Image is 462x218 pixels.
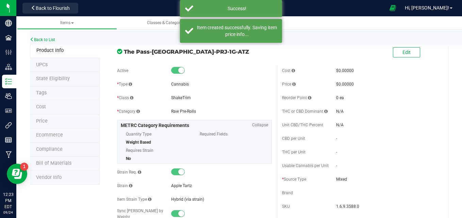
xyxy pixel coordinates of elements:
[60,20,74,25] span: Items
[117,197,151,202] span: Item Strain Type
[5,20,12,26] inline-svg: Company
[117,68,128,73] span: Active
[282,82,296,87] span: Price
[336,109,344,114] span: N/A
[36,132,63,138] span: Ecommerce
[5,107,12,114] inline-svg: User Roles
[336,150,337,155] span: -
[282,109,328,114] span: THC or CBD Dominant
[5,151,12,158] inline-svg: Manufacturing
[147,20,189,25] span: Classes & Categories
[7,164,27,184] iframe: Resource center
[117,183,132,188] span: Strain
[36,146,63,152] span: Compliance
[36,5,70,11] span: Back to Flourish
[36,175,62,180] span: Vendor Info
[117,82,132,87] span: Type
[5,34,12,41] inline-svg: Facilities
[336,136,337,141] span: -
[197,5,277,12] div: Success!
[22,3,78,14] button: Back to Flourish
[171,197,204,202] span: Hybrid (via strain)
[126,156,131,161] span: No
[336,123,344,127] span: N/A
[30,37,55,42] a: Back to List
[36,90,47,96] span: Tag
[126,145,189,156] span: Requires Strain
[5,49,12,56] inline-svg: Configuration
[336,68,354,73] span: $0.00000
[36,62,48,68] span: Tag
[5,137,12,143] inline-svg: Reports
[117,170,141,175] span: Strain Req.
[20,163,28,171] iframe: Resource center unread badge
[171,82,189,87] span: Cannabis
[36,160,71,166] span: Bill of Materials
[402,50,411,55] span: Edit
[336,95,344,100] span: 0 ea
[282,68,295,73] span: Cost
[5,122,12,129] inline-svg: Integrations
[336,203,437,210] span: 1.6.9.3588.0
[282,190,293,195] span: Brand
[282,163,329,168] span: Usable Cannabis per Unit
[282,150,306,155] span: THC per Unit
[282,204,290,209] span: SKU
[393,47,420,57] button: Edit
[385,1,400,15] span: Open Ecommerce Menu
[3,210,13,215] p: 09/24
[336,82,354,87] span: $0.00000
[36,118,48,124] span: Price
[282,136,305,141] span: CBD per Unit
[405,5,449,11] span: Hi, [PERSON_NAME]!
[117,109,140,114] span: Category
[5,93,12,99] inline-svg: Users
[3,192,13,210] p: 12:23 PM EDT
[5,78,12,85] inline-svg: Inventory
[282,95,311,100] span: Reorder Point
[197,24,277,38] div: Item created successfully. Saving item price info...
[5,63,12,70] inline-svg: Distribution
[171,109,196,114] span: Raw Pre-Rolls
[336,176,437,182] span: Mixed
[282,177,306,182] span: Source Type
[200,129,263,139] span: Required Fields
[117,95,133,100] span: Class
[336,163,337,168] span: -
[124,48,272,56] span: The Pass-[GEOGRAPHIC_DATA]-PRJ-1G-ATZ
[171,95,191,100] span: ShakeTrim
[36,104,46,110] span: Cost
[121,123,189,128] span: METRC Category Requirements
[171,183,192,188] span: Apple Tartz
[252,122,268,128] span: Collapse
[126,140,151,145] span: Weight Based
[36,76,70,81] span: Tag
[282,123,323,127] span: Unit CBD/THC Percent
[117,48,122,55] span: In Sync
[36,48,64,53] span: Product Info
[126,129,189,139] span: Quantity Type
